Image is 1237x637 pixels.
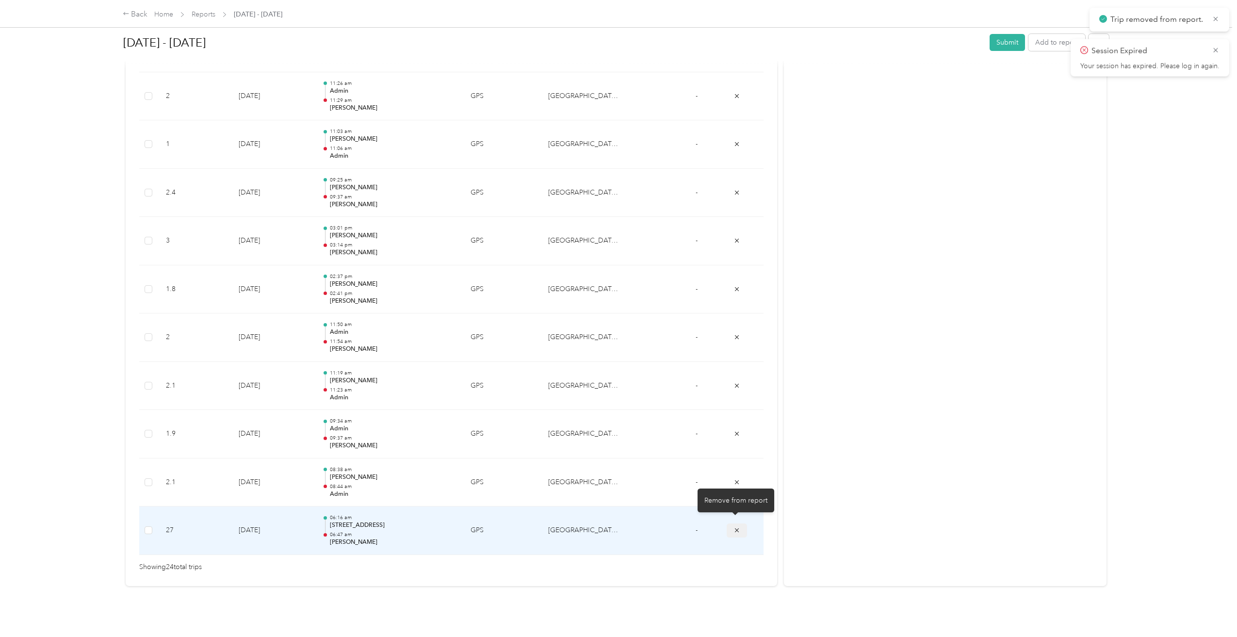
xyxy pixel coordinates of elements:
p: [STREET_ADDRESS] [330,521,455,530]
p: 11:03 am [330,128,455,135]
p: 09:25 am [330,177,455,183]
td: Deerfield Public Schools District 109 [540,120,630,169]
td: 2 [158,72,231,121]
td: Deerfield Public Schools District 109 [540,72,630,121]
p: [PERSON_NAME] [330,104,455,113]
p: Admin [330,425,455,433]
td: GPS [463,72,540,121]
td: 3 [158,217,231,265]
p: [PERSON_NAME] [330,280,455,289]
p: 11:50 am [330,321,455,328]
td: Deerfield Public Schools District 109 [540,506,630,555]
span: - [696,478,698,486]
p: [PERSON_NAME] [330,538,455,547]
p: [PERSON_NAME] [330,345,455,354]
iframe: Everlance-gr Chat Button Frame [1183,583,1237,637]
p: 03:01 pm [330,225,455,231]
td: [DATE] [231,120,314,169]
p: [PERSON_NAME] [330,473,455,482]
p: 06:16 am [330,514,455,521]
td: [DATE] [231,506,314,555]
td: Deerfield Public Schools District 109 [540,313,630,362]
td: Deerfield Public Schools District 109 [540,169,630,217]
p: [PERSON_NAME] [330,183,455,192]
td: 1 [158,120,231,169]
p: 11:26 am [330,80,455,87]
td: Deerfield Public Schools District 109 [540,362,630,410]
td: GPS [463,410,540,458]
p: 03:14 pm [330,242,455,248]
p: Admin [330,87,455,96]
span: - [696,526,698,534]
p: [PERSON_NAME] [330,441,455,450]
p: 11:54 am [330,338,455,345]
td: GPS [463,265,540,314]
td: GPS [463,120,540,169]
div: Back [123,9,148,20]
p: Admin [330,152,455,161]
p: [PERSON_NAME] [330,297,455,306]
td: Deerfield Public Schools District 109 [540,217,630,265]
p: Session Expired [1091,45,1205,57]
p: 11:23 am [330,387,455,393]
span: - [696,381,698,390]
p: 11:06 am [330,145,455,152]
td: GPS [463,506,540,555]
p: [PERSON_NAME] [330,248,455,257]
h1: Sep 29 - Oct 5, 2025 [123,31,983,54]
td: [DATE] [231,72,314,121]
p: 09:37 am [330,194,455,200]
td: GPS [463,362,540,410]
div: Remove from report [698,489,774,512]
td: [DATE] [231,362,314,410]
span: - [696,140,698,148]
p: Admin [330,328,455,337]
td: [DATE] [231,410,314,458]
a: Reports [192,10,215,18]
span: - [696,236,698,245]
td: Deerfield Public Schools District 109 [540,265,630,314]
p: 09:37 am [330,435,455,441]
button: Submit [990,34,1025,51]
td: GPS [463,458,540,507]
td: 27 [158,506,231,555]
td: [DATE] [231,217,314,265]
span: Showing 24 total trips [139,562,202,572]
td: 2.1 [158,362,231,410]
td: Deerfield Public Schools District 109 [540,410,630,458]
td: [DATE] [231,169,314,217]
span: - [696,285,698,293]
p: 09:34 am [330,418,455,425]
span: [DATE] - [DATE] [234,9,282,19]
p: 08:38 am [330,466,455,473]
p: [PERSON_NAME] [330,231,455,240]
td: 2.4 [158,169,231,217]
p: Your session has expired. Please log in again. [1080,62,1220,71]
td: [DATE] [231,313,314,362]
span: - [696,92,698,100]
p: 11:19 am [330,370,455,376]
p: 06:47 am [330,531,455,538]
p: 08:44 am [330,483,455,490]
p: [PERSON_NAME] [330,200,455,209]
span: - [696,429,698,438]
td: Deerfield Public Schools District 109 [540,458,630,507]
p: 02:37 pm [330,273,455,280]
span: - [696,333,698,341]
td: GPS [463,217,540,265]
button: Add to report [1028,34,1085,51]
td: 2 [158,313,231,362]
p: 11:29 am [330,97,455,104]
td: GPS [463,313,540,362]
p: Admin [330,490,455,499]
td: [DATE] [231,265,314,314]
td: 1.9 [158,410,231,458]
td: [DATE] [231,458,314,507]
p: Trip removed from report. [1110,14,1205,26]
a: Home [154,10,173,18]
p: [PERSON_NAME] [330,376,455,385]
td: 2.1 [158,458,231,507]
td: 1.8 [158,265,231,314]
td: GPS [463,169,540,217]
span: - [696,188,698,196]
